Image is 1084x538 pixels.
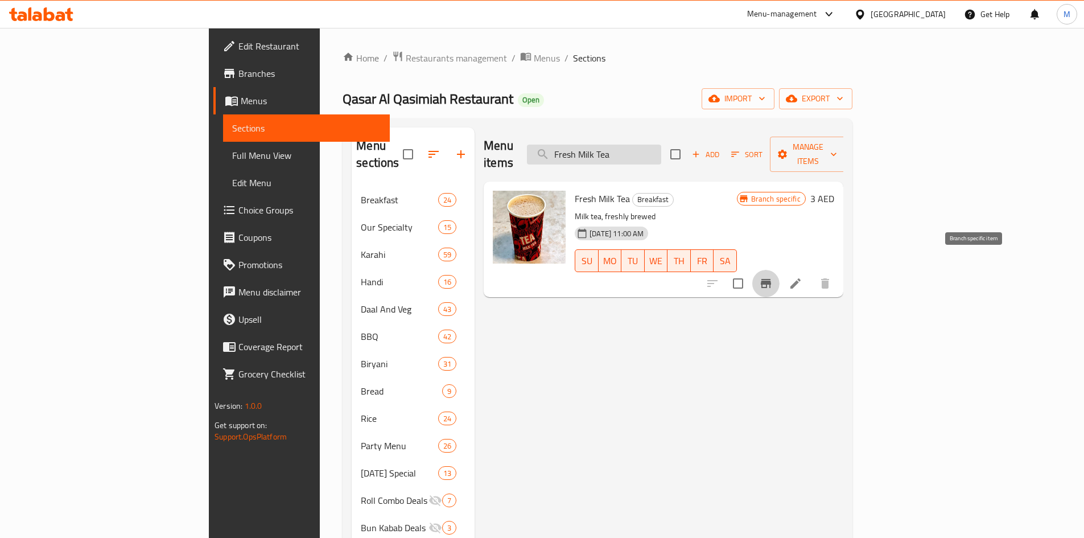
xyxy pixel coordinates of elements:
span: Sections [232,121,381,135]
span: Breakfast [361,193,438,207]
button: SA [714,249,737,272]
button: delete [811,270,839,297]
div: [DATE] Special13 [352,459,475,487]
div: Menu-management [747,7,817,21]
span: Branch specific [747,194,805,204]
span: Party Menu [361,439,438,453]
div: items [438,220,456,234]
li: / [564,51,568,65]
span: Bun Kabab Deals [361,521,428,535]
span: Add item [687,146,724,163]
span: [DATE] 11:00 AM [585,228,648,239]
span: Sort [731,148,762,161]
a: Promotions [213,251,390,278]
span: Add [690,148,721,161]
button: Sort [728,146,765,163]
span: Promotions [238,258,381,272]
div: items [442,494,456,507]
span: TH [672,253,686,269]
span: Branches [238,67,381,80]
span: Menus [241,94,381,108]
span: export [788,92,843,106]
span: Restaurants management [406,51,507,65]
button: Branch-specific-item [752,270,780,297]
svg: Inactive section [428,521,442,535]
div: items [438,439,456,453]
a: Choice Groups [213,196,390,224]
span: Version: [215,399,242,413]
span: 15 [439,222,456,233]
span: BBQ [361,330,438,343]
button: Add [687,146,724,163]
div: Daal And Veg [361,302,438,316]
span: 24 [439,195,456,206]
div: BBQ42 [352,323,475,350]
span: Biryani [361,357,438,371]
span: Sections [573,51,605,65]
nav: breadcrumb [343,51,852,65]
button: export [779,88,852,109]
div: items [442,521,456,535]
span: Bread [361,384,442,398]
div: Bread9 [352,377,475,405]
span: Our Specialty [361,220,438,234]
div: items [438,302,456,316]
span: Breakfast [633,193,673,206]
span: 13 [439,468,456,479]
div: Rice24 [352,405,475,432]
li: / [512,51,516,65]
div: Daal And Veg43 [352,295,475,323]
span: Fresh Milk Tea [575,190,630,207]
button: WE [645,249,668,272]
a: Edit menu item [789,277,802,290]
span: 7 [443,495,456,506]
a: Support.OpsPlatform [215,429,287,444]
span: Handi [361,275,438,289]
h2: Menu items [484,137,513,171]
a: Coupons [213,224,390,251]
a: Restaurants management [392,51,507,65]
div: items [438,412,456,425]
div: Roll Combo Deals7 [352,487,475,514]
span: Rice [361,412,438,425]
a: Edit Menu [223,169,390,196]
div: items [438,357,456,371]
span: 31 [439,359,456,369]
p: Milk tea, freshly brewed [575,210,736,224]
span: Select section [663,142,687,166]
div: [GEOGRAPHIC_DATA] [871,8,946,20]
span: Menus [534,51,560,65]
a: Sections [223,114,390,142]
div: Handi16 [352,268,475,295]
span: Coverage Report [238,340,381,354]
span: TU [626,253,640,269]
span: Choice Groups [238,203,381,217]
span: Grocery Checklist [238,367,381,381]
span: import [711,92,765,106]
svg: Inactive section [428,494,442,507]
input: search [527,145,661,165]
div: Party Menu26 [352,432,475,459]
a: Edit Restaurant [213,32,390,60]
span: Sort items [724,146,770,163]
button: TU [621,249,645,272]
span: Roll Combo Deals [361,494,428,507]
h6: 3 AED [810,191,834,207]
a: Menus [520,51,560,65]
span: Karahi [361,248,438,261]
span: Select all sections [396,142,420,166]
span: 24 [439,413,456,424]
div: Breakfast [632,193,674,207]
span: Edit Menu [232,176,381,190]
a: Menu disclaimer [213,278,390,306]
div: items [438,330,456,343]
span: Get support on: [215,418,267,433]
